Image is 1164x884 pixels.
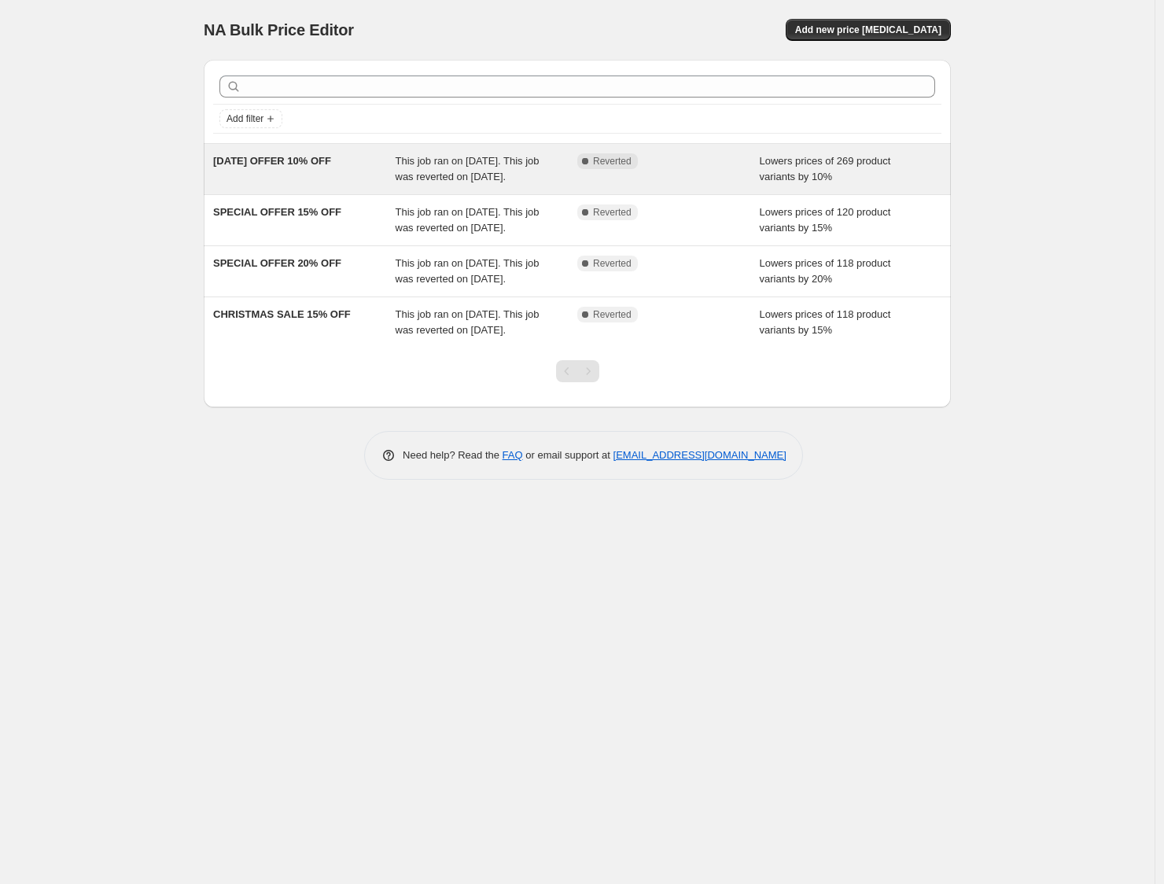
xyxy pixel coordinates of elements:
span: This job ran on [DATE]. This job was reverted on [DATE]. [396,155,540,182]
span: Reverted [593,308,632,321]
span: [DATE] OFFER 10% OFF [213,155,331,167]
span: Reverted [593,257,632,270]
span: NA Bulk Price Editor [204,21,354,39]
span: Lowers prices of 269 product variants by 10% [760,155,891,182]
span: Lowers prices of 118 product variants by 15% [760,308,891,336]
span: Add new price [MEDICAL_DATA] [795,24,941,36]
span: Reverted [593,206,632,219]
span: Reverted [593,155,632,168]
a: [EMAIL_ADDRESS][DOMAIN_NAME] [613,449,786,461]
span: SPECIAL OFFER 20% OFF [213,257,341,269]
span: Lowers prices of 118 product variants by 20% [760,257,891,285]
span: or email support at [523,449,613,461]
span: Lowers prices of 120 product variants by 15% [760,206,891,234]
span: This job ran on [DATE]. This job was reverted on [DATE]. [396,206,540,234]
span: This job ran on [DATE]. This job was reverted on [DATE]. [396,257,540,285]
span: Need help? Read the [403,449,503,461]
button: Add new price [MEDICAL_DATA] [786,19,951,41]
span: This job ran on [DATE]. This job was reverted on [DATE]. [396,308,540,336]
span: SPECIAL OFFER 15% OFF [213,206,341,218]
button: Add filter [219,109,282,128]
a: FAQ [503,449,523,461]
nav: Pagination [556,360,599,382]
span: Add filter [227,112,263,125]
span: CHRISTMAS SALE 15% OFF [213,308,351,320]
